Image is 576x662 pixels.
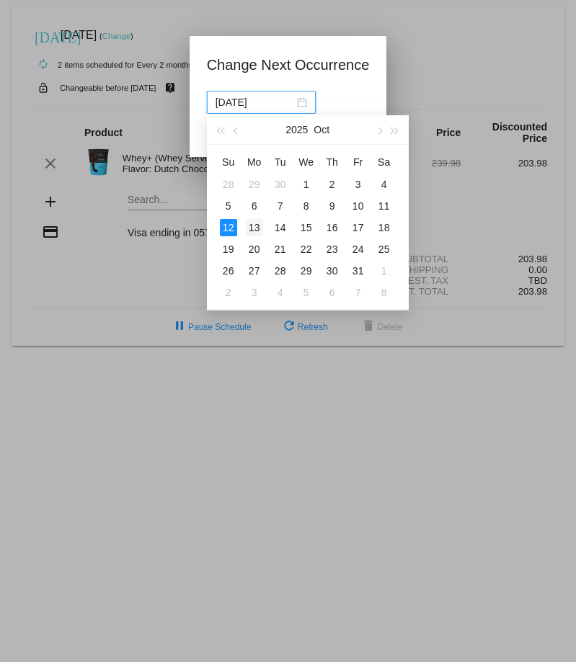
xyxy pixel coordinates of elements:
[246,219,263,236] div: 13
[376,241,393,258] div: 25
[386,115,402,144] button: Next year (Control + right)
[242,238,267,260] td: 10/20/2025
[267,174,293,195] td: 9/30/2025
[293,282,319,303] td: 11/5/2025
[345,174,371,195] td: 10/3/2025
[345,238,371,260] td: 10/24/2025
[345,282,371,303] td: 11/7/2025
[293,195,319,217] td: 10/8/2025
[324,241,341,258] div: 23
[350,241,367,258] div: 24
[267,238,293,260] td: 10/21/2025
[298,197,315,215] div: 8
[285,115,308,144] button: 2025
[376,219,393,236] div: 18
[345,195,371,217] td: 10/10/2025
[216,238,242,260] td: 10/19/2025
[220,262,237,279] div: 26
[246,197,263,215] div: 6
[350,219,367,236] div: 17
[216,260,242,282] td: 10/26/2025
[267,151,293,174] th: Tue
[345,260,371,282] td: 10/31/2025
[319,260,345,282] td: 10/30/2025
[371,238,397,260] td: 10/25/2025
[207,53,370,76] h1: Change Next Occurrence
[216,94,294,110] input: Select date
[376,262,393,279] div: 1
[246,176,263,193] div: 29
[293,151,319,174] th: Wed
[229,115,244,144] button: Previous month (PageUp)
[319,282,345,303] td: 11/6/2025
[319,151,345,174] th: Thu
[376,197,393,215] div: 11
[242,260,267,282] td: 10/27/2025
[298,284,315,301] div: 5
[350,176,367,193] div: 3
[371,115,386,144] button: Next month (PageDown)
[216,195,242,217] td: 10/5/2025
[371,195,397,217] td: 10/11/2025
[293,260,319,282] td: 10/29/2025
[324,197,341,215] div: 9
[242,217,267,238] td: 10/13/2025
[371,151,397,174] th: Sat
[272,176,289,193] div: 30
[345,217,371,238] td: 10/17/2025
[293,217,319,238] td: 10/15/2025
[242,174,267,195] td: 9/29/2025
[324,262,341,279] div: 30
[350,284,367,301] div: 7
[267,282,293,303] td: 11/4/2025
[272,197,289,215] div: 7
[324,219,341,236] div: 16
[298,262,315,279] div: 29
[220,219,237,236] div: 12
[213,115,229,144] button: Last year (Control + left)
[242,195,267,217] td: 10/6/2025
[220,284,237,301] div: 2
[272,241,289,258] div: 21
[267,195,293,217] td: 10/7/2025
[220,197,237,215] div: 5
[371,282,397,303] td: 11/8/2025
[293,238,319,260] td: 10/22/2025
[319,238,345,260] td: 10/23/2025
[267,260,293,282] td: 10/28/2025
[246,241,263,258] div: 20
[267,217,293,238] td: 10/14/2025
[324,284,341,301] div: 6
[242,282,267,303] td: 11/3/2025
[216,217,242,238] td: 10/12/2025
[371,217,397,238] td: 10/18/2025
[216,151,242,174] th: Sun
[298,241,315,258] div: 22
[220,176,237,193] div: 28
[319,217,345,238] td: 10/16/2025
[216,174,242,195] td: 9/28/2025
[298,176,315,193] div: 1
[242,151,267,174] th: Mon
[345,151,371,174] th: Fri
[220,241,237,258] div: 19
[350,197,367,215] div: 10
[376,284,393,301] div: 8
[216,282,242,303] td: 11/2/2025
[319,195,345,217] td: 10/9/2025
[350,262,367,279] div: 31
[272,262,289,279] div: 28
[298,219,315,236] div: 15
[246,284,263,301] div: 3
[293,174,319,195] td: 10/1/2025
[376,176,393,193] div: 4
[272,219,289,236] div: 14
[246,262,263,279] div: 27
[319,174,345,195] td: 10/2/2025
[324,176,341,193] div: 2
[314,115,329,144] button: Oct
[371,260,397,282] td: 11/1/2025
[272,284,289,301] div: 4
[371,174,397,195] td: 10/4/2025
